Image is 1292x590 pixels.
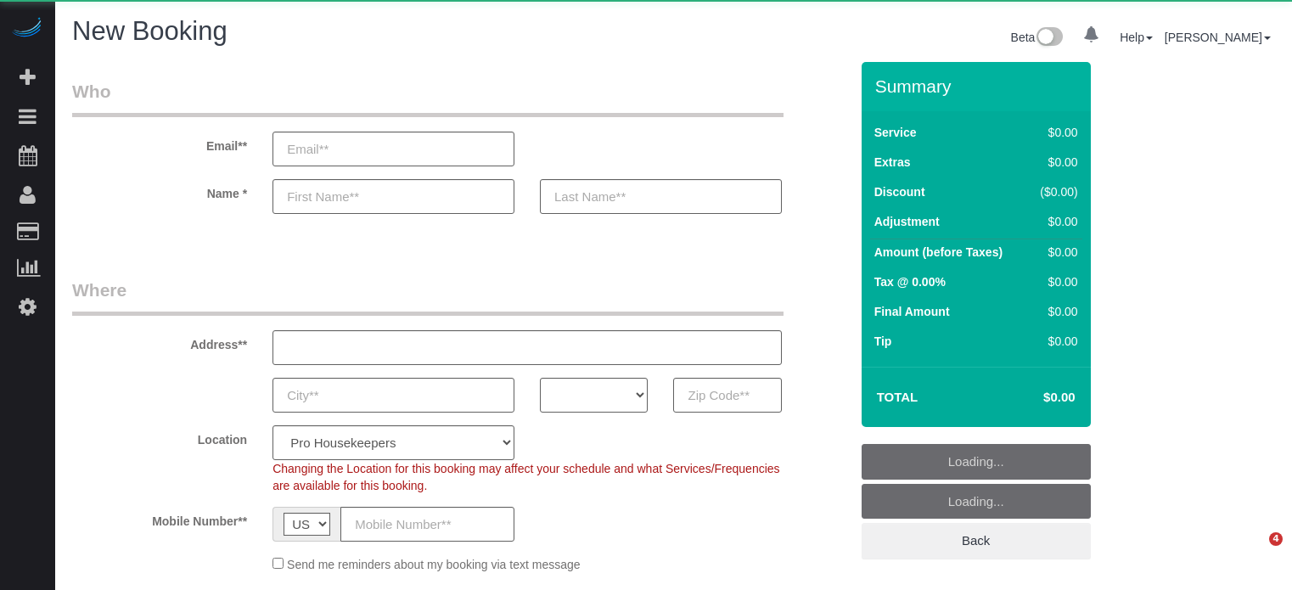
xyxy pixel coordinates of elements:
[1033,124,1078,141] div: $0.00
[59,425,260,448] label: Location
[1165,31,1271,44] a: [PERSON_NAME]
[1033,303,1078,320] div: $0.00
[874,213,940,230] label: Adjustment
[877,390,918,404] strong: Total
[59,507,260,530] label: Mobile Number**
[1033,333,1078,350] div: $0.00
[992,391,1075,405] h4: $0.00
[1033,213,1078,230] div: $0.00
[272,179,514,214] input: First Name**
[874,273,946,290] label: Tax @ 0.00%
[59,179,260,202] label: Name *
[874,244,1003,261] label: Amount (before Taxes)
[874,333,892,350] label: Tip
[72,16,228,46] span: New Booking
[874,303,950,320] label: Final Amount
[1035,27,1063,49] img: New interface
[862,523,1091,559] a: Back
[72,79,784,117] legend: Who
[1033,244,1078,261] div: $0.00
[72,278,784,316] legend: Where
[1120,31,1153,44] a: Help
[874,124,917,141] label: Service
[10,17,44,41] img: Automaid Logo
[673,378,781,413] input: Zip Code**
[874,183,925,200] label: Discount
[287,558,581,571] span: Send me reminders about my booking via text message
[875,76,1082,96] h3: Summary
[340,507,514,542] input: Mobile Number**
[1011,31,1064,44] a: Beta
[1033,154,1078,171] div: $0.00
[272,462,779,492] span: Changing the Location for this booking may affect your schedule and what Services/Frequencies are...
[540,179,782,214] input: Last Name**
[874,154,911,171] label: Extras
[1033,273,1078,290] div: $0.00
[1269,532,1283,546] span: 4
[1234,532,1275,573] iframe: Intercom live chat
[1033,183,1078,200] div: ($0.00)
